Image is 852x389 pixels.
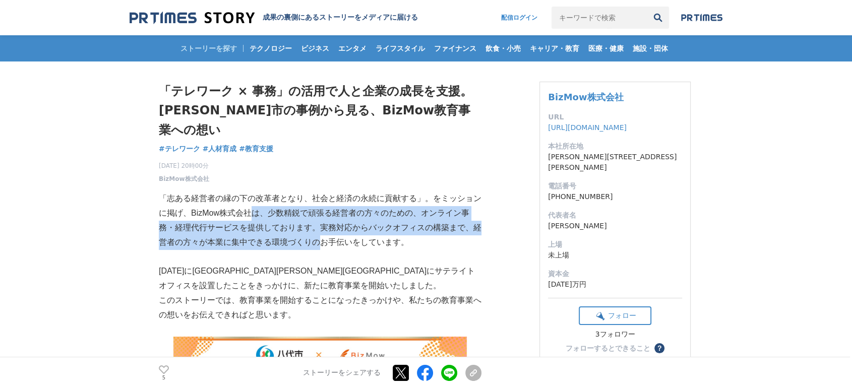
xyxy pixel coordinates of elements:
[629,44,672,53] span: 施設・団体
[372,35,429,61] a: ライフスタイル
[159,144,200,153] span: #テレワーク
[297,35,333,61] a: ビジネス
[159,264,481,293] p: [DATE]に[GEOGRAPHIC_DATA][PERSON_NAME][GEOGRAPHIC_DATA]にサテライトオフィスを設置したことをきっかけに、新たに教育事業を開始いたしました。
[159,375,169,380] p: 5
[579,306,651,325] button: フォロー
[548,181,682,191] dt: 電話番号
[159,144,200,154] a: #テレワーク
[239,144,273,154] a: #教育支援
[246,44,296,53] span: テクノロジー
[552,7,647,29] input: キーワードで検索
[334,35,371,61] a: エンタメ
[130,11,418,25] a: 成果の裏側にあるストーリーをメディアに届ける 成果の裏側にあるストーリーをメディアに届ける
[203,144,237,154] a: #人材育成
[548,239,682,250] dt: 上場
[629,35,672,61] a: 施設・団体
[566,345,650,352] div: フォローするとできること
[548,191,682,202] dd: [PHONE_NUMBER]
[584,44,628,53] span: 医療・健康
[159,293,481,322] p: このストーリーでは、教育事業を開始することになったきっかけや、私たちの教育事業への想いをお伝えできればと思います。
[548,210,682,221] dt: 代表者名
[548,112,682,122] dt: URL
[654,343,664,353] button: ？
[481,35,525,61] a: 飲食・小売
[430,44,480,53] span: ファイナンス
[548,123,627,132] a: [URL][DOMAIN_NAME]
[584,35,628,61] a: 医療・健康
[548,92,623,102] a: BizMow株式会社
[239,144,273,153] span: #教育支援
[334,44,371,53] span: エンタメ
[681,14,722,22] img: prtimes
[647,7,669,29] button: 検索
[491,7,547,29] a: 配信ログイン
[526,44,583,53] span: キャリア・教育
[130,11,255,25] img: 成果の裏側にあるストーリーをメディアに届ける
[303,369,381,378] p: ストーリーをシェアする
[246,35,296,61] a: テクノロジー
[430,35,480,61] a: ファイナンス
[579,330,651,339] div: 3フォロワー
[159,191,481,249] p: 「志ある経営者の縁の下の改革者となり、社会と経済の永続に貢献する」。をミッションに掲げ、BizMow株式会社は、少数精鋭で頑張る経営者の方々のための、オンライン事務・経理代行サービスを提供してお...
[159,82,481,140] h1: 「テレワーク × 事務」の活用で人と企業の成長を支援。[PERSON_NAME]市の事例から見る、BizMow教育事業への想い
[297,44,333,53] span: ビジネス
[526,35,583,61] a: キャリア・教育
[263,13,418,22] h2: 成果の裏側にあるストーリーをメディアに届ける
[548,279,682,290] dd: [DATE]万円
[203,144,237,153] span: #人材育成
[548,141,682,152] dt: 本社所在地
[548,269,682,279] dt: 資本金
[481,44,525,53] span: 飲食・小売
[656,345,663,352] span: ？
[372,44,429,53] span: ライフスタイル
[159,161,209,170] span: [DATE] 20時00分
[548,152,682,173] dd: [PERSON_NAME][STREET_ADDRESS][PERSON_NAME]
[548,250,682,261] dd: 未上場
[159,174,209,183] a: BizMow株式会社
[548,221,682,231] dd: [PERSON_NAME]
